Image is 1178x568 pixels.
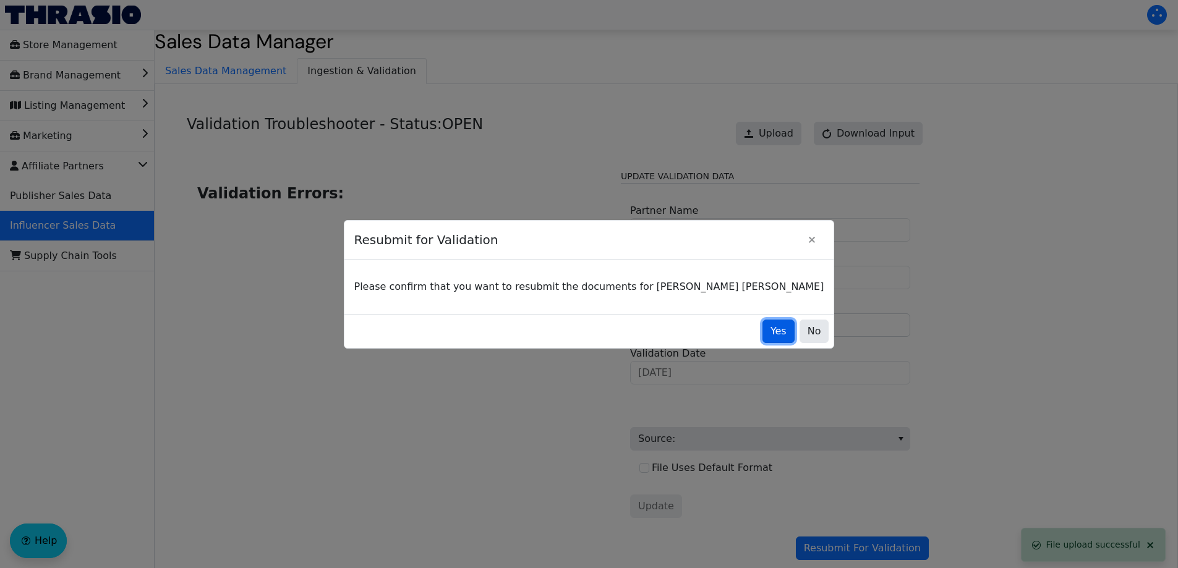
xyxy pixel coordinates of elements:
[354,224,801,255] span: Resubmit for Validation
[800,320,829,343] button: No
[800,228,824,252] button: Close
[808,324,821,339] span: No
[354,279,824,294] p: Please confirm that you want to resubmit the documents for [PERSON_NAME] [PERSON_NAME]
[770,324,787,339] span: Yes
[762,320,795,343] button: Yes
